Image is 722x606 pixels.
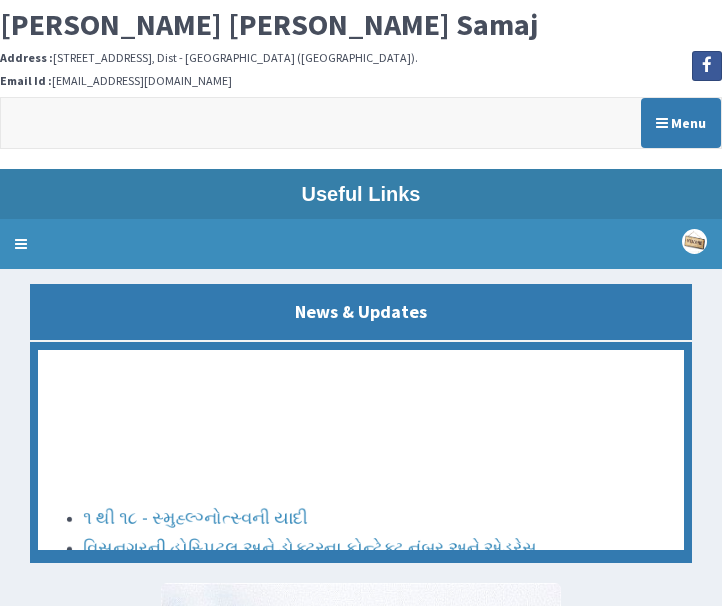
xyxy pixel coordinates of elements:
b: News & Updates [295,300,427,323]
img: User Image [682,229,707,254]
a: વિસનગરની હોસ્પિટલ અને ડોક્ટરના કોન્ટેક્ટ નંબર અને એડ્રેસ [83,534,537,557]
a: ૧ થી ૧૮ - સ્મુહ્લ્ગ્નોત્સ્વની યાદી [83,504,308,527]
b: Menu [671,114,706,132]
b: Useful Links [302,183,421,205]
button: Menu [641,98,721,148]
